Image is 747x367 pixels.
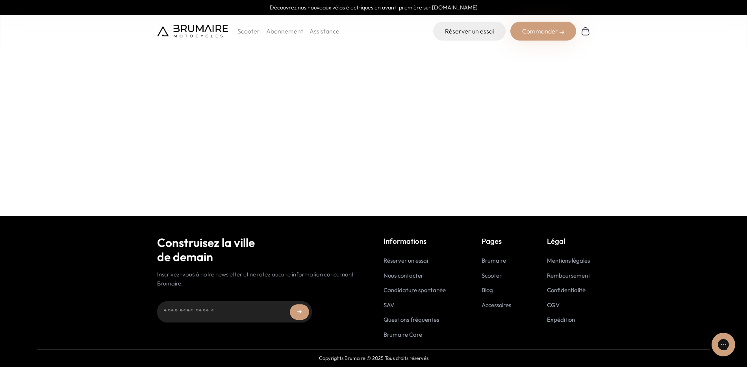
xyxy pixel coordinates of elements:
[547,316,575,323] a: Expédition
[237,26,260,36] p: Scooter
[482,257,506,264] a: Brumaire
[560,30,564,35] img: right-arrow-2.png
[482,235,511,247] p: Pages
[482,272,502,279] a: Scooter
[510,22,576,41] div: Commander
[157,25,228,37] img: Brumaire Motocycles
[547,301,560,309] a: CGV
[310,27,339,35] a: Assistance
[384,235,446,247] p: Informations
[547,272,590,279] a: Remboursement
[157,235,364,264] h2: Construisez la ville de demain
[266,27,303,35] a: Abonnement
[157,270,364,288] p: Inscrivez-vous à notre newsletter et ne ratez aucune information concernant Brumaire.
[384,272,423,279] a: Nous contacter
[433,22,506,41] a: Réserver un essai
[384,331,422,338] a: Brumaire Care
[482,286,493,294] a: Blog
[547,235,590,247] p: Légal
[547,257,590,264] a: Mentions légales
[708,330,739,359] iframe: Gorgias live chat messenger
[482,301,511,309] a: Accessoires
[384,286,446,294] a: Candidature spontanée
[384,301,394,309] a: SAV
[384,316,439,323] a: Questions fréquentes
[547,286,586,294] a: Confidentialité
[157,301,312,323] input: Adresse email...
[290,304,309,320] button: ➜
[581,26,590,36] img: Panier
[37,354,710,362] p: Copyrights Brumaire © 2025 Tous droits réservés
[384,257,428,264] a: Réserver un essai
